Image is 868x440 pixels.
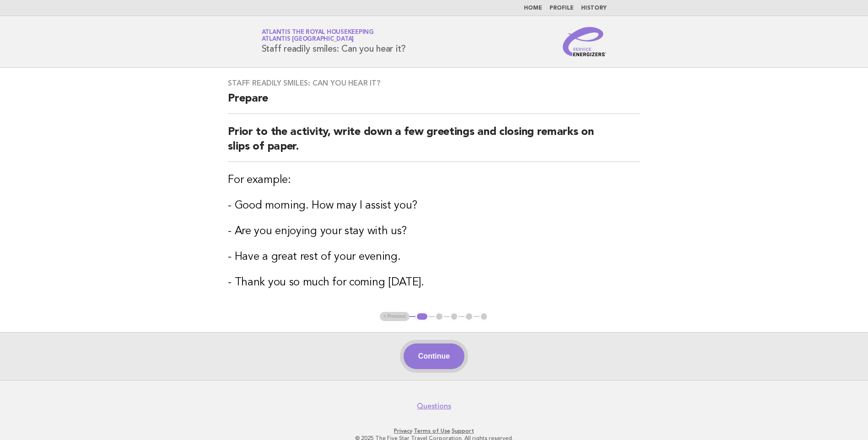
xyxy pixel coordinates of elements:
h3: - Are you enjoying your stay with us? [228,224,640,239]
h3: Staff readily smiles: Can you hear it? [228,79,640,88]
a: Privacy [394,428,412,434]
a: Home [524,5,542,11]
a: Questions [417,402,451,411]
a: Atlantis the Royal HousekeepingAtlantis [GEOGRAPHIC_DATA] [262,29,374,42]
img: Service Energizers [563,27,607,56]
h2: Prior to the activity, write down a few greetings and closing remarks on slips of paper. [228,125,640,162]
a: Profile [550,5,574,11]
button: Continue [404,343,464,369]
h3: - Thank you so much for coming [DATE]. [228,275,640,290]
p: · · [154,427,714,435]
h3: - Have a great rest of your evening. [228,250,640,264]
h2: Prepare [228,91,640,114]
button: 1 [415,312,429,321]
span: Atlantis [GEOGRAPHIC_DATA] [262,37,354,43]
a: Terms of Use [414,428,450,434]
h3: For example: [228,173,640,188]
a: Support [452,428,474,434]
h3: - Good morning. How may I assist you? [228,199,640,213]
h1: Staff readily smiles: Can you hear it? [262,30,406,54]
a: History [581,5,607,11]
